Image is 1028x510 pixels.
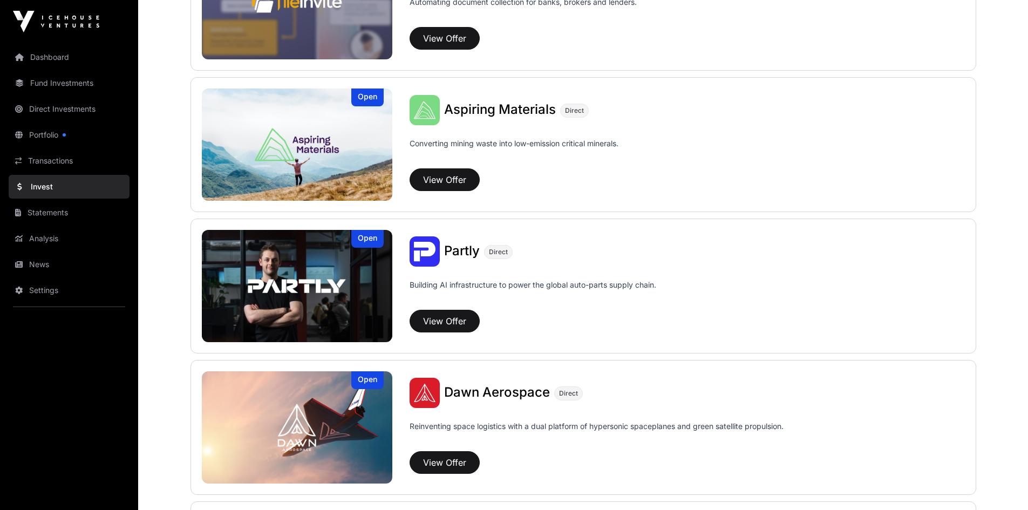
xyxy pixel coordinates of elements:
a: Invest [9,175,130,199]
a: Settings [9,278,130,302]
span: Direct [559,389,578,398]
button: View Offer [410,451,480,474]
button: View Offer [410,310,480,332]
img: Partly [202,230,393,342]
a: Portfolio [9,123,130,147]
span: Dawn Aerospace [444,384,550,400]
a: News [9,253,130,276]
div: Open [351,371,384,389]
div: Open [351,230,384,248]
span: Direct [565,106,584,115]
span: Direct [489,248,508,256]
a: Statements [9,201,130,225]
a: Dashboard [9,45,130,69]
button: View Offer [410,27,480,50]
a: Partly [444,244,480,259]
a: Direct Investments [9,97,130,121]
div: Open [351,89,384,106]
p: Building AI infrastructure to power the global auto-parts supply chain. [410,280,656,305]
a: Aspiring Materials [444,103,556,117]
a: Fund Investments [9,71,130,95]
a: Dawn Aerospace [444,386,550,400]
p: Converting mining waste into low-emission critical minerals. [410,138,618,164]
a: Dawn AerospaceOpen [202,371,393,484]
span: Aspiring Materials [444,101,556,117]
a: PartlyOpen [202,230,393,342]
iframe: Chat Widget [974,458,1028,510]
a: Analysis [9,227,130,250]
img: Partly [410,236,440,267]
button: View Offer [410,168,480,191]
img: Icehouse Ventures Logo [13,11,99,32]
img: Dawn Aerospace [410,378,440,408]
span: Partly [444,243,480,259]
img: Aspiring Materials [410,95,440,125]
a: Transactions [9,149,130,173]
img: Dawn Aerospace [202,371,393,484]
p: Reinventing space logistics with a dual platform of hypersonic spaceplanes and green satellite pr... [410,421,784,447]
a: Aspiring MaterialsOpen [202,89,393,201]
img: Aspiring Materials [202,89,393,201]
